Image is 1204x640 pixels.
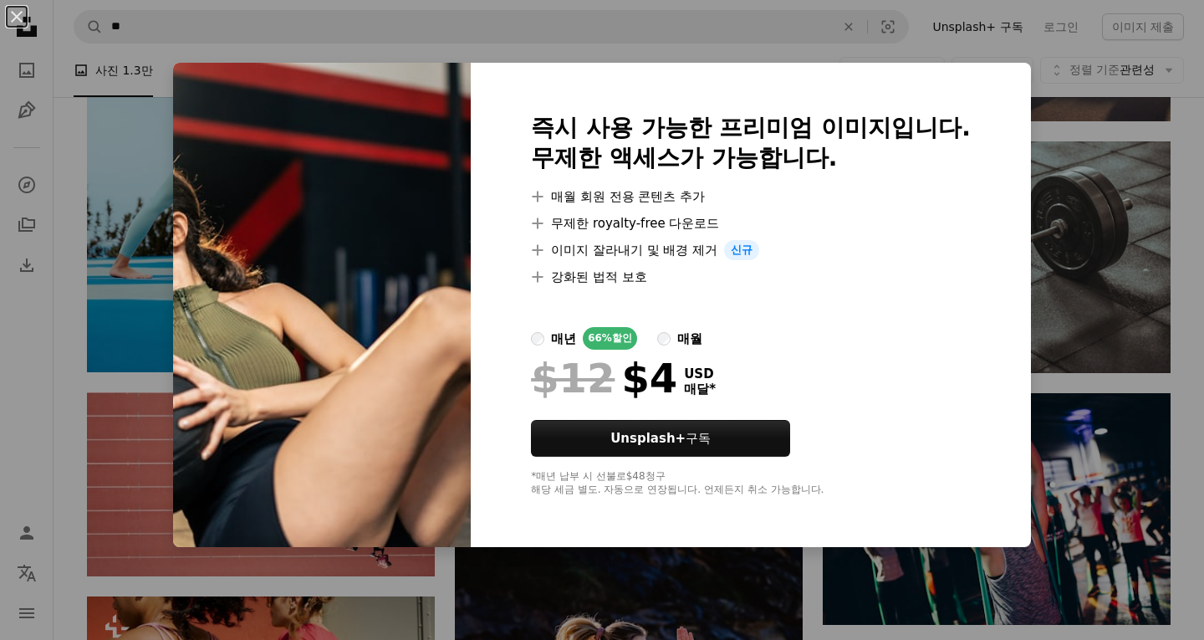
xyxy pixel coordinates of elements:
li: 이미지 잘라내기 및 배경 제거 [531,240,971,260]
h2: 즉시 사용 가능한 프리미엄 이미지입니다. 무제한 액세스가 가능합니다. [531,113,971,173]
div: 매년 [551,329,576,349]
li: 무제한 royalty-free 다운로드 [531,213,971,233]
input: 매월 [657,332,671,346]
input: 매년66%할인 [531,332,544,346]
span: $12 [531,356,615,400]
div: $4 [531,356,677,400]
button: Unsplash+구독 [531,420,790,457]
span: USD [684,366,716,381]
img: premium_photo-1664910607414-6e5eb86a9dfe [173,63,471,547]
li: 강화된 법적 보호 [531,267,971,287]
div: *매년 납부 시 선불로 $48 청구 해당 세금 별도. 자동으로 연장됩니다. 언제든지 취소 가능합니다. [531,470,971,497]
strong: Unsplash+ [610,431,686,446]
div: 66% 할인 [583,327,637,350]
span: 신규 [724,240,759,260]
li: 매월 회원 전용 콘텐츠 추가 [531,187,971,207]
div: 매월 [677,329,702,349]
